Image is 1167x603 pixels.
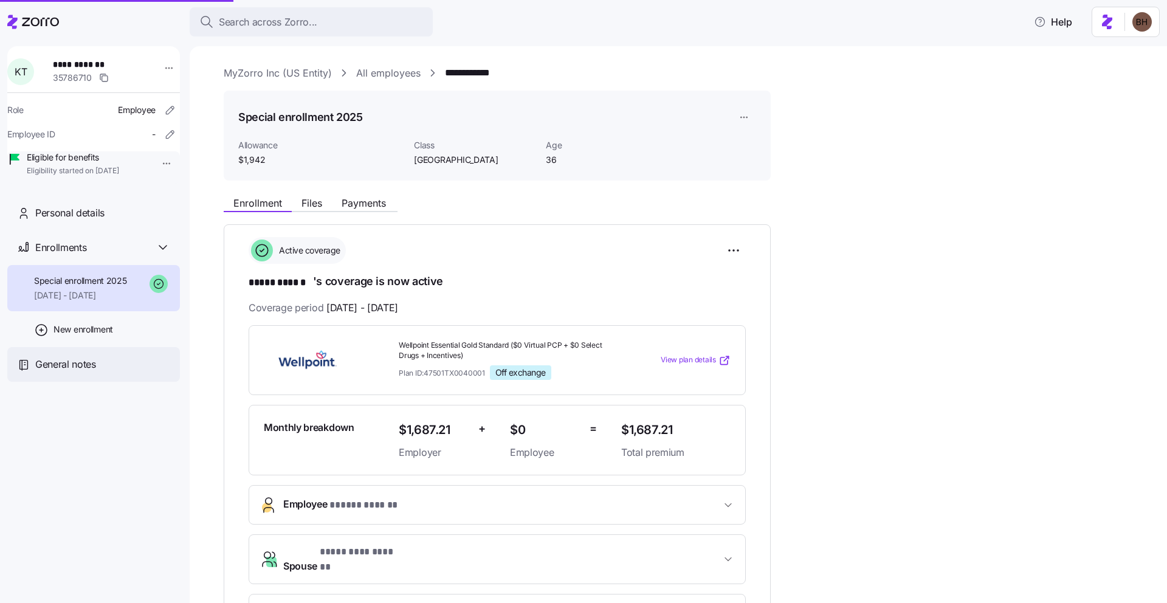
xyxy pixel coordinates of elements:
[27,166,119,176] span: Eligibility started on [DATE]
[190,7,433,36] button: Search across Zorro...
[7,104,24,116] span: Role
[219,15,317,30] span: Search across Zorro...
[249,274,746,291] h1: 's coverage is now active
[1024,10,1082,34] button: Help
[590,420,597,438] span: =
[399,420,469,440] span: $1,687.21
[224,66,332,81] a: MyZorro Inc (US Entity)
[238,109,363,125] h1: Special enrollment 2025
[35,357,96,372] span: General notes
[7,128,55,140] span: Employee ID
[34,289,127,301] span: [DATE] - [DATE]
[264,420,354,435] span: Monthly breakdown
[34,275,127,287] span: Special enrollment 2025
[399,445,469,460] span: Employer
[264,346,351,374] img: Wellpoint
[27,151,119,164] span: Eligible for benefits
[15,67,27,77] span: K T
[399,368,485,378] span: Plan ID: 47501TX0040001
[152,128,156,140] span: -
[621,420,731,440] span: $1,687.21
[249,300,398,315] span: Coverage period
[1034,15,1072,29] span: Help
[356,66,421,81] a: All employees
[118,104,156,116] span: Employee
[621,445,731,460] span: Total premium
[661,354,731,367] a: View plan details
[510,445,580,460] span: Employee
[283,545,402,574] span: Spouse
[478,420,486,438] span: +
[238,139,404,151] span: Allowance
[326,300,398,315] span: [DATE] - [DATE]
[238,154,404,166] span: $1,942
[495,367,546,378] span: Off exchange
[342,198,386,208] span: Payments
[661,354,716,366] span: View plan details
[414,139,536,151] span: Class
[510,420,580,440] span: $0
[35,240,86,255] span: Enrollments
[233,198,282,208] span: Enrollment
[399,340,611,361] span: Wellpoint Essential Gold Standard ($0 Virtual PCP + $0 Select Drugs + Incentives)
[53,323,113,336] span: New enrollment
[275,244,340,257] span: Active coverage
[53,72,92,84] span: 35786710
[414,154,536,166] span: [GEOGRAPHIC_DATA]
[283,497,399,513] span: Employee
[546,139,668,151] span: Age
[546,154,668,166] span: 36
[35,205,105,221] span: Personal details
[301,198,322,208] span: Files
[1132,12,1152,32] img: c3c218ad70e66eeb89914ccc98a2927c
